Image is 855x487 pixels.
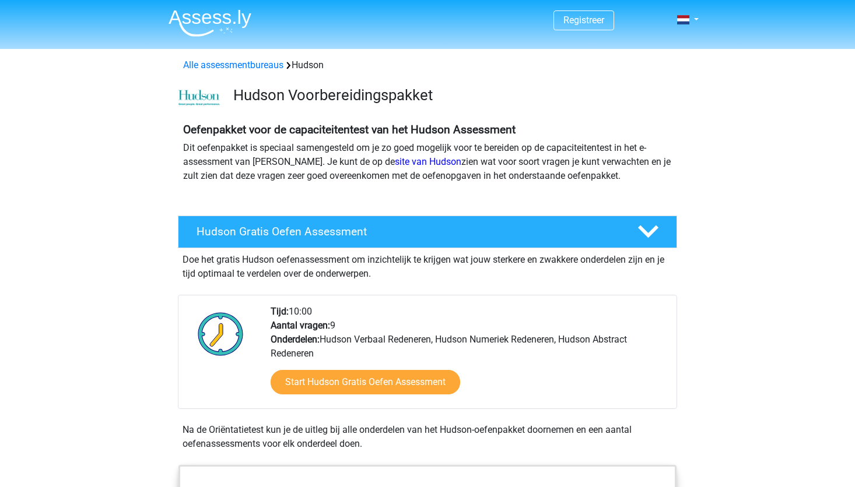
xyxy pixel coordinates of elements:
b: Oefenpakket voor de capaciteitentest van het Hudson Assessment [183,123,516,136]
b: Onderdelen: [271,334,320,345]
a: Alle assessmentbureaus [183,59,283,70]
h3: Hudson Voorbereidingspakket [233,86,668,104]
div: Hudson [178,58,677,72]
img: Assessly [169,9,251,37]
div: 10:00 9 Hudson Verbaal Redeneren, Hudson Numeriek Redeneren, Hudson Abstract Redeneren [262,305,676,408]
a: Hudson Gratis Oefen Assessment [173,216,682,248]
img: cefd0e47479f4eb8e8c001c0d358d5812e054fa8.png [178,90,220,106]
p: Dit oefenpakket is speciaal samengesteld om je zo goed mogelijk voor te bereiden op de capaciteit... [183,141,672,183]
b: Aantal vragen: [271,320,330,331]
a: site van Hudson [395,156,461,167]
h4: Hudson Gratis Oefen Assessment [197,225,619,238]
a: Registreer [563,15,604,26]
div: Na de Oriëntatietest kun je de uitleg bij alle onderdelen van het Hudson-oefenpakket doornemen en... [178,423,677,451]
a: Start Hudson Gratis Oefen Assessment [271,370,460,394]
img: Klok [191,305,250,363]
div: Doe het gratis Hudson oefenassessment om inzichtelijk te krijgen wat jouw sterkere en zwakkere on... [178,248,677,281]
b: Tijd: [271,306,289,317]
